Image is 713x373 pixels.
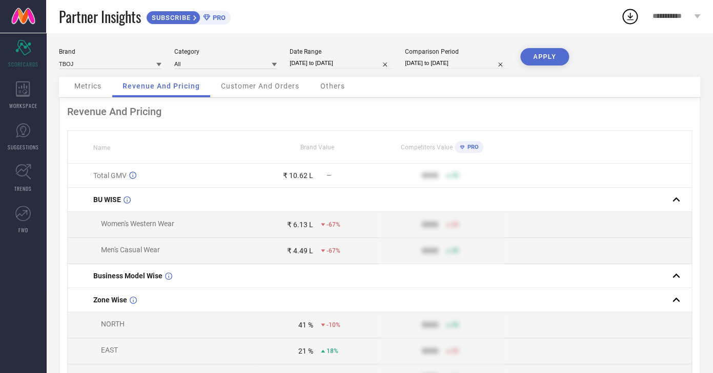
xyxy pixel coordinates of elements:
button: APPLY [520,48,569,65]
input: Select comparison period [405,58,507,69]
span: Brand Value [300,144,334,151]
span: -10% [327,321,340,328]
span: BU WISE [93,195,121,204]
span: 50 [452,247,459,254]
span: Others [320,82,345,90]
span: Business Model Wise [93,272,162,280]
span: WORKSPACE [9,102,37,109]
div: 9999 [422,221,438,229]
span: -67% [327,247,340,254]
span: Zone Wise [93,296,127,304]
input: Select date range [290,58,392,69]
span: Name [93,144,110,151]
div: 9999 [422,247,438,255]
span: — [327,172,331,179]
span: NORTH [101,320,125,328]
span: 50 [452,172,459,179]
span: Men's Casual Wear [101,246,160,254]
span: Partner Insights [59,6,141,27]
span: Competitors Value [400,144,452,151]
span: Metrics [74,82,101,90]
div: 9999 [422,171,438,180]
div: 9999 [422,347,438,355]
span: Customer And Orders [221,82,299,90]
span: 18% [327,347,338,355]
div: ₹ 4.49 L [287,247,313,255]
div: Date Range [290,48,392,55]
span: PRO [464,144,478,150]
div: 9999 [422,321,438,329]
span: SUGGESTIONS [8,143,39,151]
div: Revenue And Pricing [67,105,692,118]
span: 50 [452,221,459,228]
div: Category [174,48,277,55]
a: SUBSCRIBEPRO [146,8,231,25]
div: Comparison Period [405,48,507,55]
span: Total GMV [93,171,127,180]
span: 50 [452,347,459,355]
span: SUBSCRIBE [147,14,193,21]
div: 21 % [298,347,313,355]
span: FWD [18,226,28,234]
div: ₹ 10.62 L [283,171,313,180]
span: 50 [452,321,459,328]
span: TRENDS [14,185,32,192]
span: Revenue And Pricing [123,82,200,90]
span: Women's Western Wear [101,220,174,228]
span: -67% [327,221,340,228]
span: SCORECARDS [8,60,38,68]
span: PRO [210,14,226,21]
div: 41 % [298,321,313,329]
div: ₹ 6.13 L [287,221,313,229]
span: EAST [101,346,118,354]
div: Open download list [621,7,639,26]
div: Brand [59,48,161,55]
